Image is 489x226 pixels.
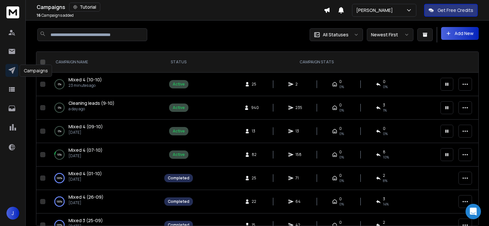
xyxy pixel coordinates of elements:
[295,152,302,157] span: 158
[68,130,103,135] p: [DATE]
[252,199,258,204] span: 22
[68,106,114,112] p: a day ago
[173,105,185,110] div: Active
[339,103,342,108] span: 0
[383,126,385,131] span: 0
[295,129,302,134] span: 13
[48,73,160,96] td: 0%Mixed 4 (10-10)23 minutes ago
[6,207,19,220] button: J
[295,82,302,87] span: 2
[339,220,342,225] span: 0
[383,178,387,183] span: 8 %
[339,79,342,84] span: 0
[58,104,61,111] p: 0 %
[383,131,388,136] span: 0 %
[323,32,349,38] p: All Statuses
[383,79,385,84] span: 0
[68,153,103,158] p: [DATE]
[339,173,342,178] span: 0
[48,190,160,213] td: 100%Mixed 4 (26-09)[DATE]
[20,65,52,77] div: Campaigns
[48,120,160,143] td: 0%Mixed 4 (09-10)[DATE]
[383,149,385,155] span: 8
[37,3,324,12] div: Campaigns
[48,52,160,73] th: CAMPAIGN NAME
[339,131,344,136] span: 0%
[68,123,103,130] a: Mixed 4 (09-10)
[173,82,185,87] div: Active
[168,199,189,204] div: Completed
[57,198,62,205] p: 100 %
[173,152,185,157] div: Active
[48,167,160,190] td: 100%Mixed 4 (01-10)[DATE]
[383,220,385,225] span: 2
[58,81,61,87] p: 0 %
[295,176,302,181] span: 71
[252,82,258,87] span: 25
[168,176,189,181] div: Completed
[68,83,102,88] p: 23 minutes ago
[339,149,342,155] span: 0
[367,28,413,41] button: Newest First
[68,77,102,83] a: Mixed 4 (10-10)
[252,129,258,134] span: 13
[173,129,185,134] div: Active
[383,108,387,113] span: 1 %
[383,84,388,89] span: 0 %
[69,3,100,12] button: Tutorial
[441,27,479,40] button: Add New
[438,7,473,14] p: Get Free Credits
[48,96,160,120] td: 0%Cleaning leads (9-10)a day ago
[424,4,478,17] button: Get Free Credits
[68,177,102,182] p: [DATE]
[68,194,104,200] a: Mixed 4 (26-09)
[252,152,258,157] span: 82
[160,52,197,73] th: STATUS
[58,128,61,134] p: 0 %
[383,196,385,202] span: 3
[339,155,344,160] span: 0%
[339,108,344,113] span: 0%
[339,84,344,89] span: 0%
[57,151,62,158] p: 10 %
[37,13,41,18] span: 16
[68,147,103,153] a: Mixed 4 (07-10)
[68,100,114,106] a: Cleaning leads (9-10)
[356,7,395,14] p: [PERSON_NAME]
[383,173,385,178] span: 2
[339,202,344,207] span: 0%
[68,170,102,177] a: Mixed 4 (01-10)
[383,155,389,160] span: 10 %
[339,178,344,183] span: 0%
[383,103,385,108] span: 3
[68,217,103,224] a: Mixed 3 (25-09)
[48,143,160,167] td: 10%Mixed 4 (07-10)[DATE]
[37,13,74,18] p: Campaigns added
[197,52,437,73] th: CAMPAIGN STATS
[295,199,302,204] span: 64
[383,202,389,207] span: 14 %
[252,176,258,181] span: 25
[57,175,62,181] p: 100 %
[466,204,481,219] div: Open Intercom Messenger
[339,126,342,131] span: 0
[339,196,342,202] span: 0
[295,105,302,110] span: 235
[68,200,104,205] p: [DATE]
[251,105,259,110] span: 940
